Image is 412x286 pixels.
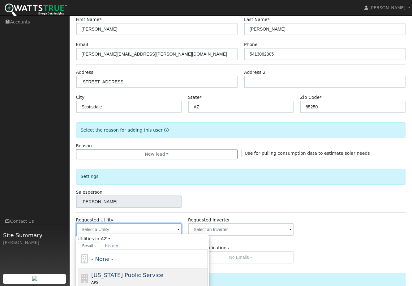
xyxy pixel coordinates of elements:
input: Select a User [76,196,182,208]
a: History [100,242,123,250]
span: Required [267,17,269,22]
span: Use for pulling consumption data to estimate solar needs [245,151,370,156]
span: Site Summary [3,231,66,239]
label: Salesperson [76,189,103,196]
span: APS [91,280,98,285]
a: Reason for new user [163,128,169,132]
span: Required [99,17,101,22]
div: Select the reason for adding this user [76,122,406,138]
label: Email [76,41,88,48]
label: Requested Inverter [188,217,230,223]
label: Zip Code [300,94,322,101]
label: Address 2 [244,69,266,76]
span: Required [320,95,322,100]
span: [PERSON_NAME] [369,5,406,10]
a: Results [78,242,101,250]
label: Requested Utility [76,217,114,223]
input: Select an Inverter [188,223,294,236]
img: WattsTrue [5,3,67,17]
label: Phone [244,41,258,48]
img: retrieve [32,276,37,281]
span: - None - [91,256,113,262]
label: State [188,94,202,101]
span: Utilities in [78,236,208,242]
div: Settings [76,169,406,184]
a: AZ [101,236,110,242]
label: First Name [76,16,102,23]
button: New lead [76,149,238,160]
div: [PERSON_NAME] [3,239,66,246]
span: [US_STATE] Public Service [91,272,163,278]
span: Required [200,95,202,100]
label: City [76,94,85,101]
label: Reason [76,143,92,149]
label: Last Name [244,16,269,23]
label: Address [76,69,93,76]
input: Select a Utility [76,223,182,236]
